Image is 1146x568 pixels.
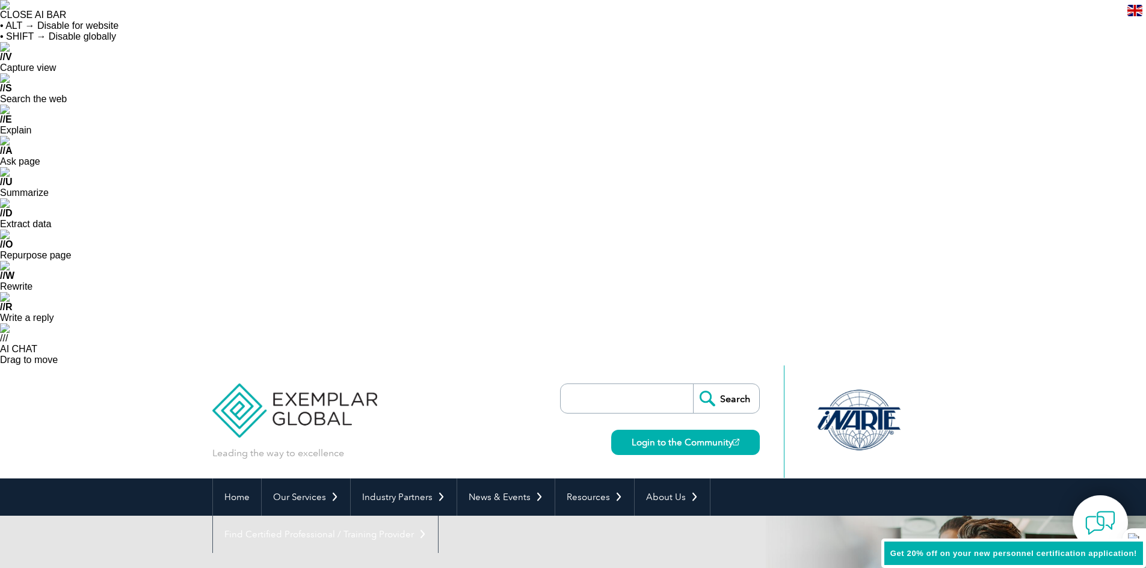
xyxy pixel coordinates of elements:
p: Leading the way to excellence [212,447,344,460]
a: News & Events [457,478,555,516]
a: Home [213,478,261,516]
a: Our Services [262,478,350,516]
a: Industry Partners [351,478,457,516]
img: Exemplar Global [212,365,378,438]
a: Login to the Community [611,430,760,455]
a: About Us [635,478,710,516]
a: Find Certified Professional / Training Provider [213,516,438,553]
input: Search [693,384,759,413]
a: Resources [555,478,634,516]
img: open_square.png [733,439,739,445]
span: Get 20% off on your new personnel certification application! [890,549,1137,558]
img: contact-chat.png [1085,508,1115,538]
